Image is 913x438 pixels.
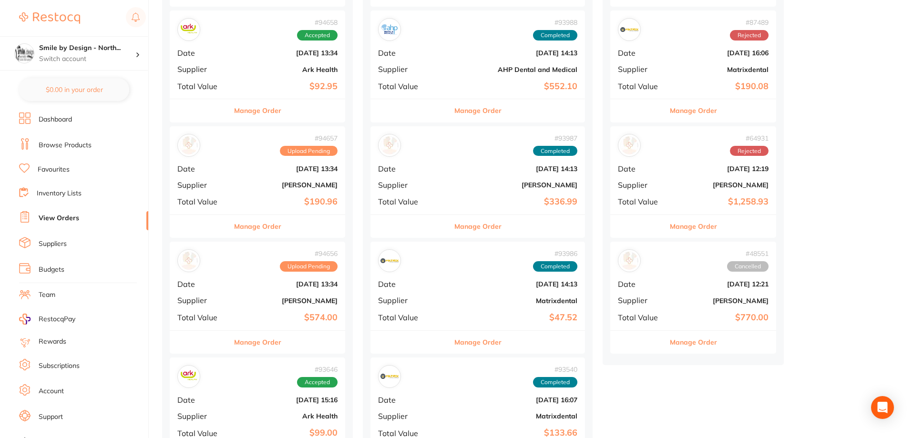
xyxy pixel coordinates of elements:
[39,265,64,275] a: Budgets
[19,314,75,325] a: RestocqPay
[236,412,338,420] b: Ark Health
[234,99,281,122] button: Manage Order
[618,65,666,73] span: Supplier
[38,165,70,174] a: Favourites
[180,20,198,39] img: Ark Health
[620,136,638,154] img: Henry Schein Halas
[180,252,198,270] img: Henry Schein Halas
[177,280,228,288] span: Date
[177,396,228,404] span: Date
[618,82,666,91] span: Total Value
[236,428,338,438] b: $99.00
[673,197,769,207] b: $1,258.93
[673,313,769,323] b: $770.00
[454,331,502,354] button: Manage Order
[450,49,577,57] b: [DATE] 14:13
[450,428,577,438] b: $133.66
[673,165,769,173] b: [DATE] 12:19
[280,261,338,272] span: Upload Pending
[236,280,338,288] b: [DATE] 13:34
[727,261,769,272] span: Cancelled
[380,136,399,154] img: Henry Schein Halas
[39,412,63,422] a: Support
[450,280,577,288] b: [DATE] 14:13
[673,280,769,288] b: [DATE] 12:21
[450,197,577,207] b: $336.99
[236,165,338,173] b: [DATE] 13:34
[533,261,577,272] span: Completed
[170,126,345,238] div: Adam Dental#94657Upload PendingDate[DATE] 13:34Supplier[PERSON_NAME]Total Value$190.96Manage Order
[730,134,769,142] span: # 64931
[236,396,338,404] b: [DATE] 15:16
[533,250,577,257] span: # 93986
[39,141,92,150] a: Browse Products
[236,181,338,189] b: [PERSON_NAME]
[673,181,769,189] b: [PERSON_NAME]
[618,280,666,288] span: Date
[673,66,769,73] b: Matrixdental
[454,215,502,238] button: Manage Order
[177,65,228,73] span: Supplier
[236,197,338,207] b: $190.96
[450,181,577,189] b: [PERSON_NAME]
[39,54,135,64] p: Switch account
[618,197,666,206] span: Total Value
[450,165,577,173] b: [DATE] 14:13
[378,313,442,322] span: Total Value
[378,197,442,206] span: Total Value
[236,66,338,73] b: Ark Health
[618,49,666,57] span: Date
[730,19,769,26] span: # 87489
[450,66,577,73] b: AHP Dental and Medical
[170,242,345,354] div: Henry Schein Halas#94656Upload PendingDate[DATE] 13:34Supplier[PERSON_NAME]Total Value$574.00Mana...
[378,396,442,404] span: Date
[297,366,338,373] span: # 93646
[177,82,228,91] span: Total Value
[180,367,198,386] img: Ark Health
[618,181,666,189] span: Supplier
[39,361,80,371] a: Subscriptions
[39,214,79,223] a: View Orders
[39,290,55,300] a: Team
[450,396,577,404] b: [DATE] 16:07
[670,215,717,238] button: Manage Order
[177,313,228,322] span: Total Value
[19,7,80,29] a: Restocq Logo
[533,134,577,142] span: # 93987
[177,49,228,57] span: Date
[177,197,228,206] span: Total Value
[618,164,666,173] span: Date
[236,49,338,57] b: [DATE] 13:34
[236,297,338,305] b: [PERSON_NAME]
[378,65,442,73] span: Supplier
[39,115,72,124] a: Dashboard
[450,297,577,305] b: Matrixdental
[673,297,769,305] b: [PERSON_NAME]
[15,44,34,63] img: Smile by Design - North Sydney
[450,313,577,323] b: $47.52
[727,250,769,257] span: # 48551
[871,396,894,419] div: Open Intercom Messenger
[280,134,338,142] span: # 94657
[297,30,338,41] span: Accepted
[39,239,67,249] a: Suppliers
[297,19,338,26] span: # 94658
[39,387,64,396] a: Account
[620,20,638,39] img: Matrixdental
[19,314,31,325] img: RestocqPay
[673,81,769,92] b: $190.08
[378,49,442,57] span: Date
[378,164,442,173] span: Date
[39,337,66,346] a: Rewards
[19,78,129,101] button: $0.00 in your order
[280,146,338,156] span: Upload Pending
[730,146,769,156] span: Rejected
[236,81,338,92] b: $92.95
[297,377,338,387] span: Accepted
[730,30,769,41] span: Rejected
[19,12,80,24] img: Restocq Logo
[378,280,442,288] span: Date
[378,429,442,438] span: Total Value
[234,331,281,354] button: Manage Order
[234,215,281,238] button: Manage Order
